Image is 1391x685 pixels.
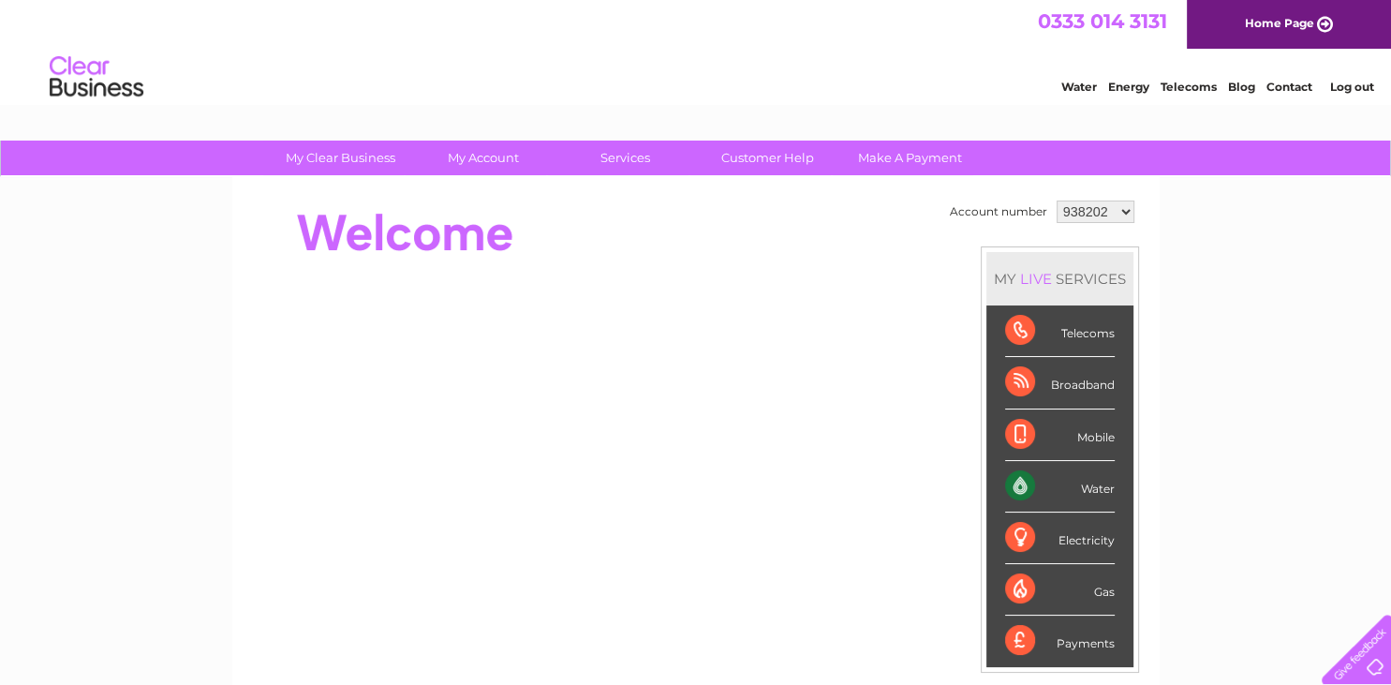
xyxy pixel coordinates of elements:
[548,141,703,175] a: Services
[1016,270,1056,288] div: LIVE
[1005,616,1115,666] div: Payments
[1228,80,1255,94] a: Blog
[1005,357,1115,409] div: Broadband
[945,196,1052,228] td: Account number
[1005,461,1115,513] div: Water
[1061,80,1097,94] a: Water
[1108,80,1149,94] a: Energy
[1005,564,1115,616] div: Gas
[1038,9,1167,33] a: 0333 014 3131
[1266,80,1312,94] a: Contact
[1161,80,1217,94] a: Telecoms
[1005,305,1115,357] div: Telecoms
[263,141,418,175] a: My Clear Business
[986,252,1133,305] div: MY SERVICES
[690,141,845,175] a: Customer Help
[254,10,1139,91] div: Clear Business is a trading name of Verastar Limited (registered in [GEOGRAPHIC_DATA] No. 3667643...
[1005,410,1115,461] div: Mobile
[49,49,144,106] img: logo.png
[1329,80,1373,94] a: Log out
[406,141,560,175] a: My Account
[1005,513,1115,564] div: Electricity
[833,141,987,175] a: Make A Payment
